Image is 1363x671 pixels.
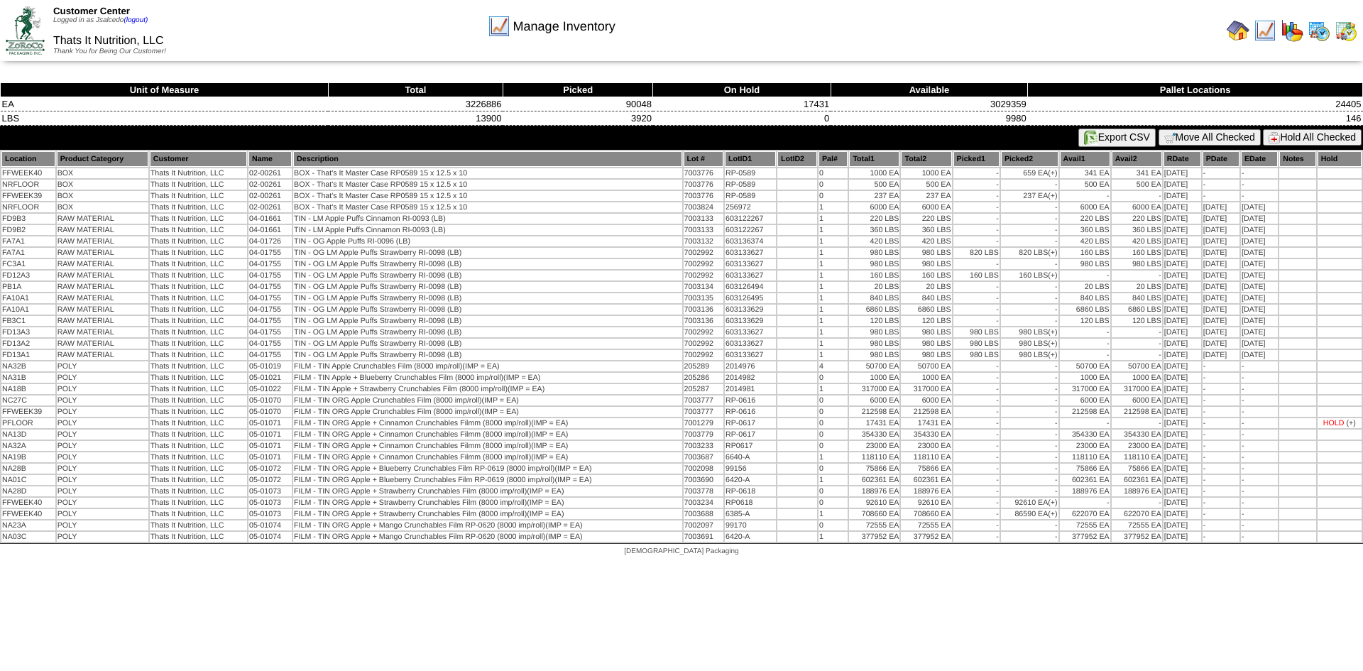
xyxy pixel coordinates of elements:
td: [DATE] [1241,202,1278,212]
td: 1000 EA [849,168,899,178]
td: FC3A1 [1,259,55,269]
td: - [953,316,1000,326]
span: Manage Inventory [513,19,615,34]
td: RAW MATERIAL [57,248,148,258]
td: RAW MATERIAL [57,225,148,235]
td: TIN - OG LM Apple Puffs Strawberry RI-0098 (LB) [293,293,681,303]
td: [DATE] [1164,305,1201,315]
td: TIN - OG LM Apple Puffs Strawberry RI-0098 (LB) [293,305,681,315]
td: 603122267 [725,225,776,235]
td: 3226886 [328,97,503,111]
button: Export CSV [1078,129,1156,147]
td: 341 EA [1112,168,1162,178]
td: RAW MATERIAL [57,282,148,292]
td: 603133627 [725,248,776,258]
td: 220 LBS [1112,214,1162,224]
td: 6000 EA [1112,202,1162,212]
td: [DATE] [1164,259,1201,269]
th: Lot # [684,151,723,167]
td: - [1001,293,1058,303]
td: NRFLOOR [1,180,55,190]
td: TIN - OG Apple Puffs RI-0096 (LB) [293,236,681,246]
td: RP-0589 [725,180,776,190]
td: [DATE] [1241,214,1278,224]
td: 980 LBS [849,259,899,269]
td: EA [1,97,329,111]
td: - [1060,191,1110,201]
img: home.gif [1227,19,1249,42]
th: Notes [1279,151,1315,167]
td: 90048 [503,97,652,111]
div: (+) [1048,249,1057,257]
td: [DATE] [1203,316,1239,326]
td: 7003776 [684,191,723,201]
td: 1 [819,316,848,326]
td: 20 LBS [1060,282,1110,292]
td: FB3C1 [1,316,55,326]
td: 146 [1028,111,1363,126]
td: - [1001,202,1058,212]
td: 04-01755 [248,305,292,315]
td: [DATE] [1241,259,1278,269]
td: 04-01661 [248,214,292,224]
img: cart.gif [1164,132,1176,143]
td: 160 LBS [1060,248,1110,258]
td: [DATE] [1164,191,1201,201]
td: 04-01661 [248,225,292,235]
td: [DATE] [1241,236,1278,246]
td: LBS [1,111,329,126]
td: 603133627 [725,259,776,269]
td: FD13A3 [1,327,55,337]
td: 7002992 [684,259,723,269]
td: RAW MATERIAL [57,236,148,246]
td: 9980 [831,111,1028,126]
td: Thats It Nutrition, LLC [150,168,247,178]
td: 7003134 [684,282,723,292]
td: - [953,305,1000,315]
th: Location [1,151,55,167]
td: 0 [819,168,848,178]
th: On Hold [653,83,831,97]
td: RP-0589 [725,168,776,178]
td: 120 LBS [849,316,899,326]
td: - [1241,191,1278,201]
td: 160 LBS [849,271,899,280]
td: - [1001,316,1058,326]
td: 1 [819,282,848,292]
td: 980 LBS [849,248,899,258]
td: FD9B3 [1,214,55,224]
a: (logout) [124,16,148,24]
td: [DATE] [1241,282,1278,292]
td: [DATE] [1164,271,1201,280]
td: 6860 LBS [1112,305,1162,315]
td: BOX [57,202,148,212]
th: Customer [150,151,247,167]
th: LotID1 [725,151,776,167]
td: 04-01755 [248,293,292,303]
th: RDate [1164,151,1201,167]
div: (+) [1048,169,1057,178]
td: BOX - That's It Master Case RP0589 15 x 12.5 x 10 [293,180,681,190]
td: TIN - OG LM Apple Puffs Strawberry RI-0098 (LB) [293,259,681,269]
td: RAW MATERIAL [57,271,148,280]
img: hold.gif [1269,132,1280,143]
td: 603122267 [725,214,776,224]
td: 360 LBS [849,225,899,235]
td: [DATE] [1164,316,1201,326]
td: 500 EA [849,180,899,190]
td: 603133629 [725,305,776,315]
td: - [1001,225,1058,235]
td: 1 [819,225,848,235]
td: 256972 [725,202,776,212]
td: BOX - That's It Master Case RP0589 15 x 12.5 x 10 [293,168,681,178]
span: Thank You for Being Our Customer! [53,48,166,55]
th: Picked2 [1001,151,1058,167]
td: [DATE] [1164,168,1201,178]
td: 341 EA [1060,168,1110,178]
td: 659 EA [1001,168,1058,178]
td: - [1241,180,1278,190]
div: (+) [1048,271,1057,280]
td: FA10A1 [1,305,55,315]
th: Pal# [819,151,848,167]
td: 603133627 [725,271,776,280]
